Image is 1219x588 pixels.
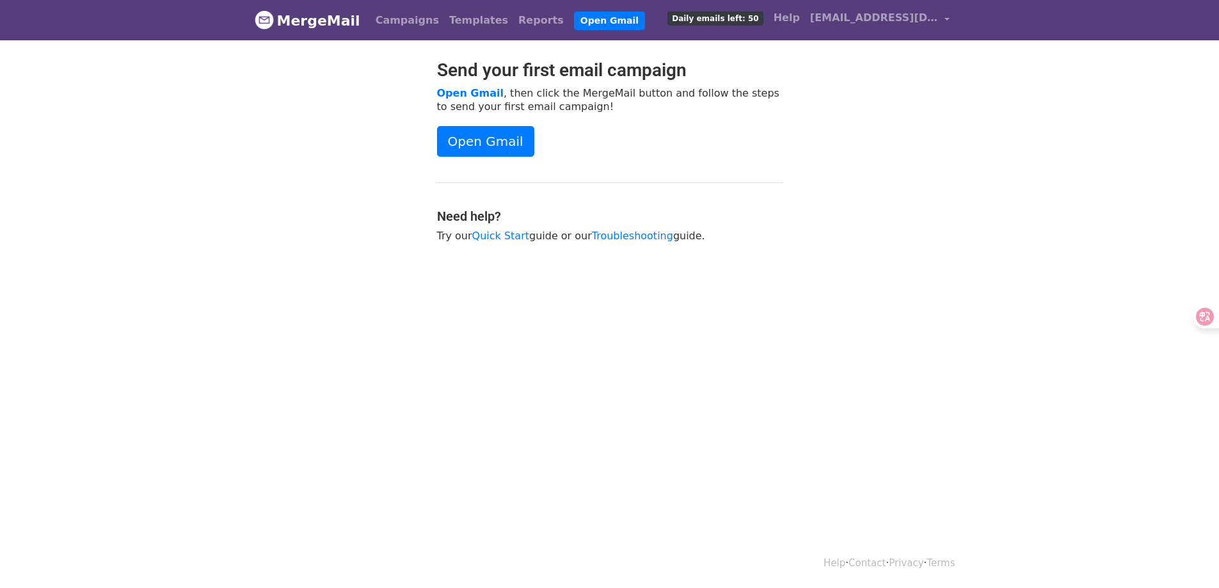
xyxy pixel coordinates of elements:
span: [EMAIL_ADDRESS][DOMAIN_NAME] [810,10,938,26]
h2: Send your first email campaign [437,60,783,81]
a: Troubleshooting [592,230,673,242]
h4: Need help? [437,209,783,224]
a: Help [769,5,805,31]
a: [EMAIL_ADDRESS][DOMAIN_NAME] [805,5,955,35]
a: Quick Start [472,230,529,242]
span: Daily emails left: 50 [667,12,763,26]
a: Help [824,557,845,569]
a: Daily emails left: 50 [662,5,768,31]
a: Contact [849,557,886,569]
p: Try our guide or our guide. [437,229,783,242]
a: Reports [513,8,569,33]
a: Open Gmail [437,126,534,157]
a: Templates [444,8,513,33]
a: Campaigns [370,8,444,33]
a: MergeMail [255,7,360,34]
img: MergeMail logo [255,10,274,29]
a: Terms [927,557,955,569]
p: , then click the MergeMail button and follow the steps to send your first email campaign! [437,86,783,113]
a: Open Gmail [437,87,504,99]
a: Privacy [889,557,923,569]
a: Open Gmail [574,12,645,30]
iframe: Chat Widget [1155,527,1219,588]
